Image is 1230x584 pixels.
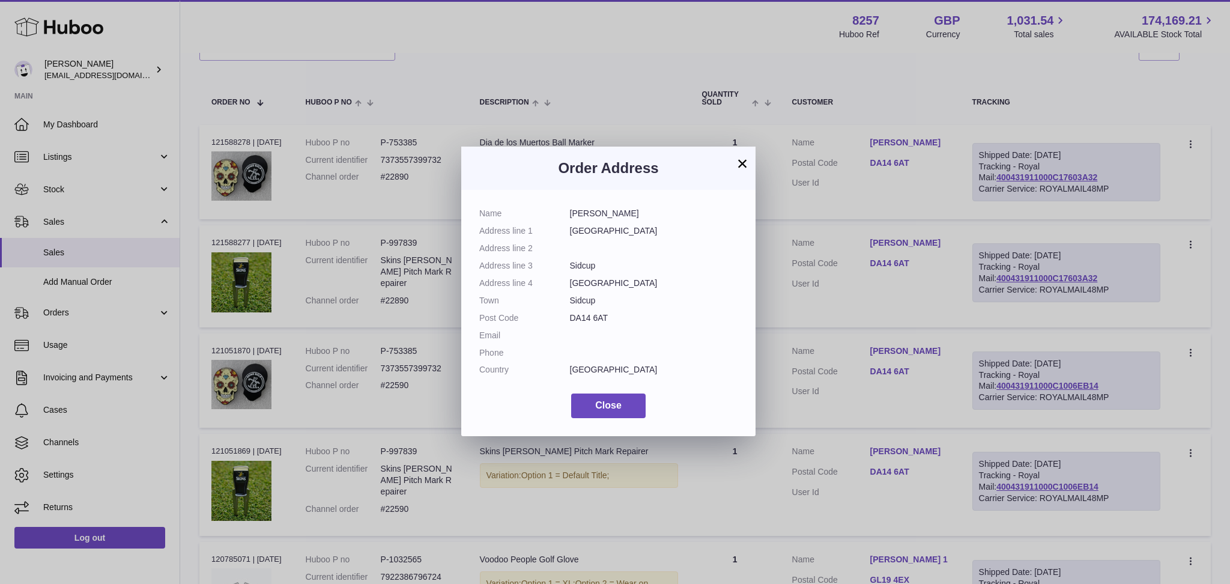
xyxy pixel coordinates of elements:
[479,260,570,272] dt: Address line 3
[595,400,622,410] span: Close
[570,364,738,376] dd: [GEOGRAPHIC_DATA]
[479,243,570,254] dt: Address line 2
[570,278,738,289] dd: [GEOGRAPHIC_DATA]
[479,159,738,178] h3: Order Address
[479,208,570,219] dt: Name
[570,312,738,324] dd: DA14 6AT
[571,394,646,418] button: Close
[479,330,570,341] dt: Email
[479,278,570,289] dt: Address line 4
[479,295,570,306] dt: Town
[479,347,570,359] dt: Phone
[735,156,750,171] button: ×
[570,295,738,306] dd: Sidcup
[570,225,738,237] dd: [GEOGRAPHIC_DATA]
[479,312,570,324] dt: Post Code
[570,208,738,219] dd: [PERSON_NAME]
[570,260,738,272] dd: Sidcup
[479,225,570,237] dt: Address line 1
[479,364,570,376] dt: Country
